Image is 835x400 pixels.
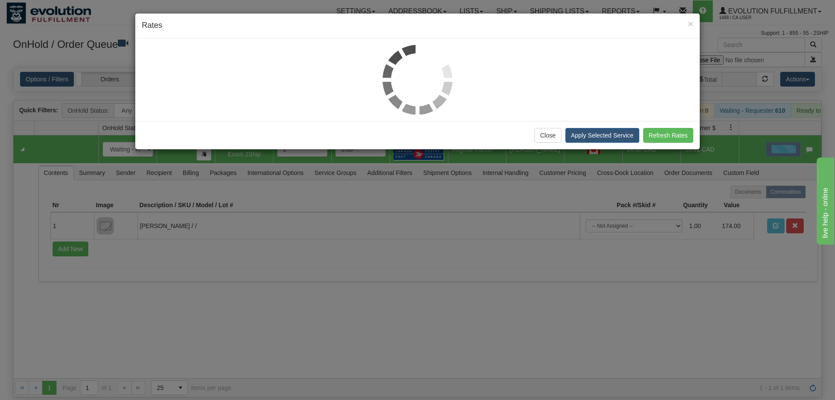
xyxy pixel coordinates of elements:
[142,20,693,31] h4: Rates
[815,155,834,244] iframe: chat widget
[565,128,639,143] button: Apply Selected Service
[688,19,693,28] button: Close
[7,5,80,16] div: live help - online
[643,128,693,143] button: Refresh Rates
[534,128,561,143] button: Close
[688,19,693,29] span: ×
[383,45,452,114] img: loader.gif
